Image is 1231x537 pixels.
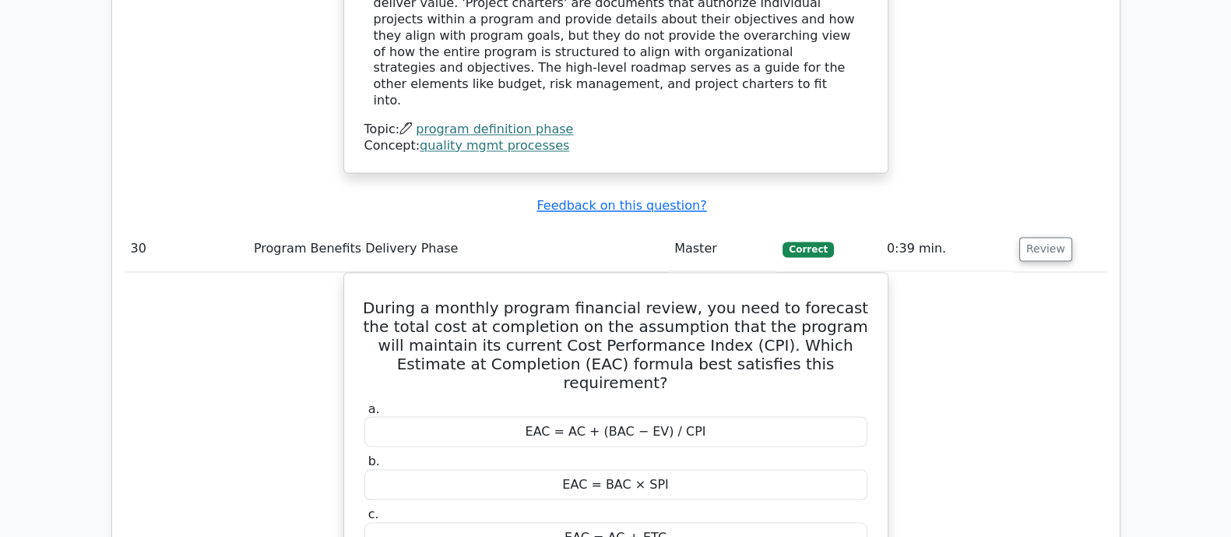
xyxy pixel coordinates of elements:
[368,506,379,521] span: c.
[248,227,668,271] td: Program Benefits Delivery Phase
[364,122,867,138] div: Topic:
[364,469,867,500] div: EAC = BAC × SPI
[536,198,706,213] a: Feedback on this question?
[368,453,380,468] span: b.
[1019,237,1072,261] button: Review
[668,227,776,271] td: Master
[416,122,573,136] a: program definition phase
[881,227,1013,271] td: 0:39 min.
[125,227,248,271] td: 30
[420,138,569,153] a: quality mgmt processes
[363,298,869,391] h5: During a monthly program financial review, you need to forecast the total cost at completion on t...
[783,242,833,257] span: Correct
[364,138,867,154] div: Concept:
[368,401,380,415] span: a.
[364,416,867,447] div: EAC = AC + (BAC − EV) / CPI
